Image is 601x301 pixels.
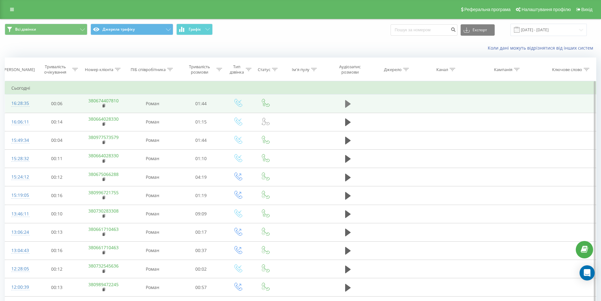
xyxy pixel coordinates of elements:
[461,24,495,36] button: Експорт
[34,260,80,278] td: 00:12
[5,82,596,94] td: Сьогодні
[178,260,224,278] td: 00:02
[88,134,119,140] a: 380977573579
[88,281,119,287] a: 380989472245
[552,67,582,72] div: Ключове слово
[11,281,28,293] div: 12:00:39
[127,260,178,278] td: Роман
[494,67,512,72] div: Кампанія
[11,208,28,220] div: 13:46:11
[176,24,213,35] button: Графік
[178,278,224,297] td: 00:57
[127,223,178,241] td: Роман
[178,149,224,168] td: 01:10
[88,244,119,250] a: 380661710463
[11,116,28,128] div: 16:06:11
[464,7,511,12] span: Реферальна програма
[88,226,119,232] a: 380661710463
[88,116,119,122] a: 380664028330
[391,24,457,36] input: Пошук за номером
[127,205,178,223] td: Роман
[580,265,595,280] div: Open Intercom Messenger
[127,241,178,260] td: Роман
[127,278,178,297] td: Роман
[11,134,28,147] div: 15:49:34
[178,186,224,205] td: 01:19
[178,94,224,113] td: 01:44
[85,67,113,72] div: Номер клієнта
[127,131,178,149] td: Роман
[34,113,80,131] td: 00:14
[436,67,448,72] div: Канал
[34,131,80,149] td: 00:04
[178,223,224,241] td: 00:17
[3,67,35,72] div: [PERSON_NAME]
[11,97,28,110] div: 16:28:35
[34,94,80,113] td: 00:06
[178,241,224,260] td: 00:37
[5,24,87,35] button: Всі дзвінки
[88,171,119,177] a: 380675066288
[40,64,71,75] div: Тривалість очікування
[229,64,244,75] div: Тип дзвінка
[88,98,119,104] a: 380674407810
[11,244,28,257] div: 13:04:43
[127,94,178,113] td: Роман
[11,226,28,238] div: 13:06:24
[258,67,270,72] div: Статус
[11,263,28,275] div: 12:28:05
[521,7,571,12] span: Налаштування профілю
[127,149,178,168] td: Роман
[184,64,215,75] div: Тривалість розмови
[34,278,80,297] td: 00:13
[34,223,80,241] td: 00:13
[11,171,28,183] div: 15:24:12
[88,208,119,214] a: 380730283308
[127,113,178,131] td: Роман
[131,67,166,72] div: ПІБ співробітника
[91,24,173,35] button: Джерела трафіку
[178,113,224,131] td: 01:15
[11,189,28,202] div: 15:19:05
[88,263,119,269] a: 380732545636
[178,131,224,149] td: 01:44
[34,205,80,223] td: 00:10
[178,205,224,223] td: 09:09
[34,186,80,205] td: 00:16
[581,7,592,12] span: Вихід
[332,64,368,75] div: Аудіозапис розмови
[11,153,28,165] div: 15:28:32
[178,168,224,186] td: 04:19
[88,190,119,196] a: 380996721755
[127,186,178,205] td: Роман
[292,67,309,72] div: Ім'я пулу
[88,153,119,159] a: 380664028330
[34,149,80,168] td: 00:11
[488,45,596,51] a: Коли дані можуть відрізнятися вiд інших систем
[34,241,80,260] td: 00:16
[384,67,402,72] div: Джерело
[34,168,80,186] td: 00:12
[189,27,201,32] span: Графік
[127,168,178,186] td: Роман
[15,27,36,32] span: Всі дзвінки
